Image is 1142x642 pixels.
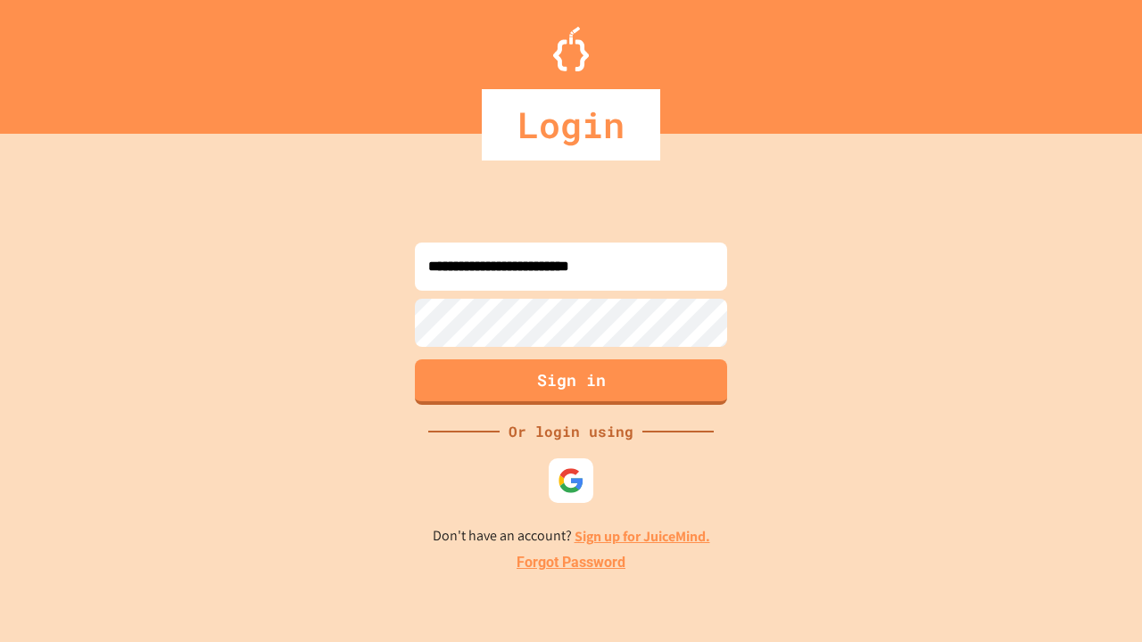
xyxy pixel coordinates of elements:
div: Or login using [500,421,642,442]
img: Logo.svg [553,27,589,71]
a: Sign up for JuiceMind. [575,527,710,546]
img: google-icon.svg [558,467,584,494]
div: Login [482,89,660,160]
a: Forgot Password [517,552,625,573]
p: Don't have an account? [433,525,710,547]
button: Sign in [415,359,727,405]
